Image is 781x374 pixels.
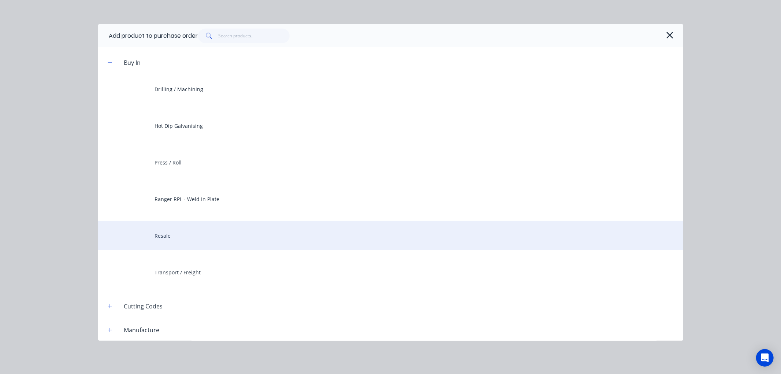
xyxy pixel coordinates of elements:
[218,29,290,43] input: Search products...
[109,32,198,40] div: Add product to purchase order
[118,302,169,311] div: Cutting Codes
[118,58,147,67] div: Buy In
[118,326,166,334] div: Manufacture
[756,349,774,367] div: Open Intercom Messenger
